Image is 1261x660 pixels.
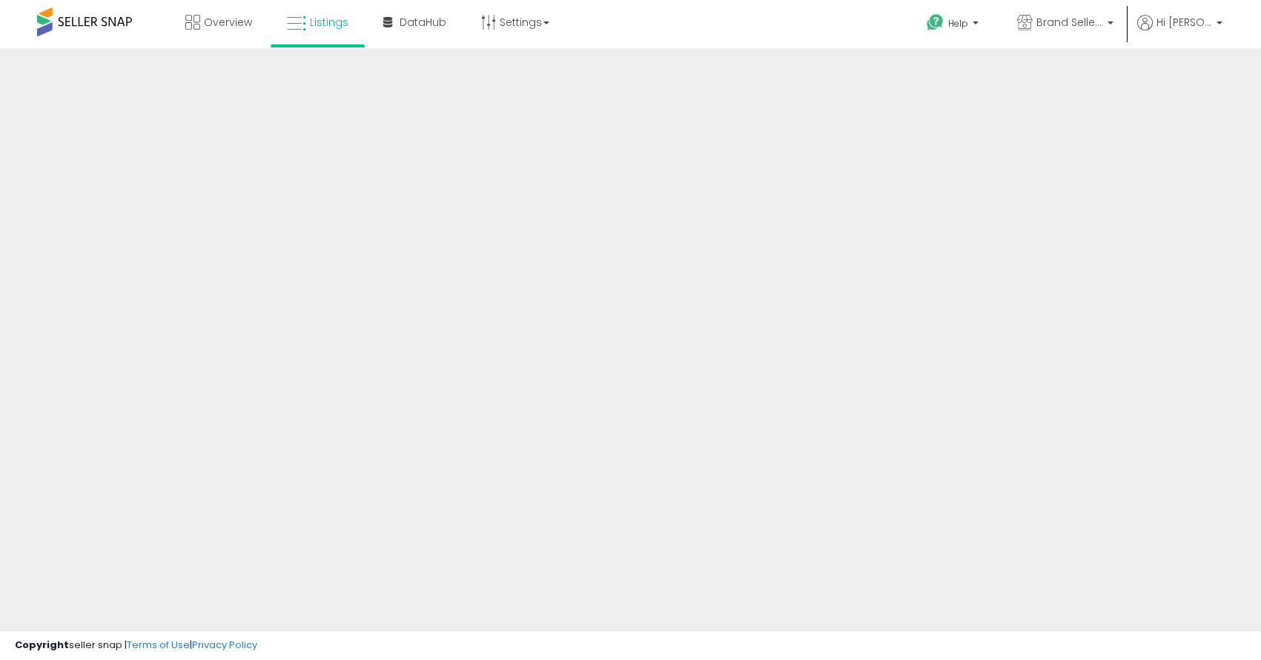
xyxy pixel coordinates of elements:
[948,17,968,30] span: Help
[926,13,944,32] i: Get Help
[915,2,993,48] a: Help
[15,638,69,652] strong: Copyright
[192,638,257,652] a: Privacy Policy
[204,15,252,30] span: Overview
[1036,15,1103,30] span: Brand Seller US
[310,15,348,30] span: Listings
[1137,15,1222,48] a: Hi [PERSON_NAME]
[15,639,257,653] div: seller snap | |
[1156,15,1212,30] span: Hi [PERSON_NAME]
[400,15,446,30] span: DataHub
[127,638,190,652] a: Terms of Use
